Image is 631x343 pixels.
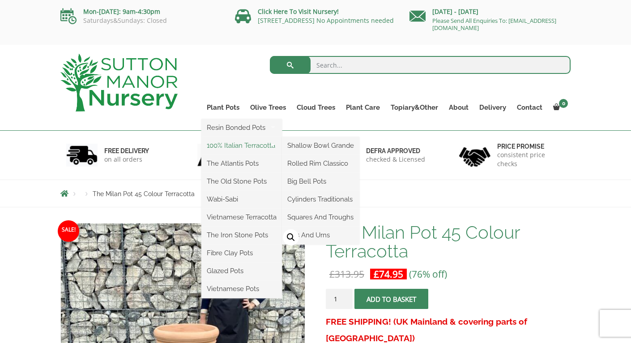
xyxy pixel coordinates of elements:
a: Cylinders Traditionals [282,193,359,206]
a: Jars And Urns [282,228,359,242]
h6: Defra approved [366,147,425,155]
a: View full-screen image gallery [283,229,299,245]
a: 0 [548,101,571,114]
a: 100% Italian Terracotta [201,139,282,152]
a: Olive Trees [245,101,291,114]
nav: Breadcrumbs [60,190,571,197]
p: Saturdays&Sundays: Closed [60,17,222,24]
span: Sale! [58,220,79,242]
a: The Atlantis Pots [201,157,282,170]
a: Squares And Troughs [282,210,359,224]
img: 2.jpg [197,144,229,167]
a: Plant Care [341,101,385,114]
span: 0 [559,99,568,108]
span: The Milan Pot 45 Colour Terracotta [93,190,195,197]
h1: The Milan Pot 45 Colour Terracotta [326,223,571,261]
p: consistent price checks [497,150,565,168]
a: Contact [512,101,548,114]
p: checked & Licensed [366,155,425,164]
button: Add to basket [354,289,428,309]
a: Shallow Bowl Grande [282,139,359,152]
a: The Old Stone Pots [201,175,282,188]
img: logo [60,54,178,111]
p: Mon-[DATE]: 9am-4:30pm [60,6,222,17]
p: [DATE] - [DATE] [409,6,571,17]
a: Resin Bonded Pots [201,121,282,134]
a: Wabi-Sabi [201,193,282,206]
a: [STREET_ADDRESS] No Appointments needed [258,16,394,25]
a: About [443,101,474,114]
span: £ [374,268,379,280]
a: Vietnamese Terracotta [201,210,282,224]
p: on all orders [104,155,149,164]
bdi: 74.95 [374,268,403,280]
bdi: 313.95 [329,268,364,280]
a: The Iron Stone Pots [201,228,282,242]
a: Delivery [474,101,512,114]
a: Fibre Clay Pots [201,246,282,260]
a: Please Send All Enquiries To: [EMAIL_ADDRESS][DOMAIN_NAME] [432,17,556,32]
a: Vietnamese Pots [201,282,282,296]
h6: Price promise [497,142,565,150]
img: 1.jpg [66,144,98,167]
a: Topiary&Other [385,101,443,114]
a: Cloud Trees [291,101,341,114]
a: Big Bell Pots [282,175,359,188]
a: Plant Pots [201,101,245,114]
span: (76% off) [409,268,447,280]
h6: FREE DELIVERY [104,147,149,155]
input: Search... [270,56,571,74]
a: Click Here To Visit Nursery! [258,7,339,16]
span: £ [329,268,335,280]
img: 4.jpg [459,141,490,169]
input: Product quantity [326,289,353,309]
a: Glazed Pots [201,264,282,278]
a: Rolled Rim Classico [282,157,359,170]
